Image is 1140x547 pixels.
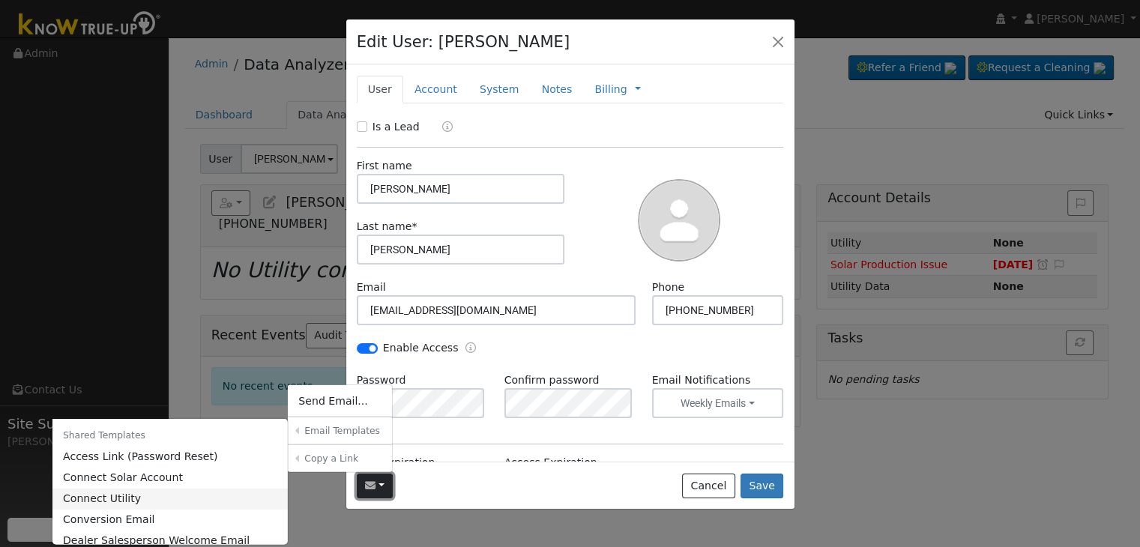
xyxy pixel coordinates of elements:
[357,372,406,388] label: Password
[357,76,403,103] a: User
[357,219,417,235] label: Last name
[357,279,386,295] label: Email
[504,372,600,388] label: Confirm password
[304,453,381,464] h6: Copy a Link
[373,119,420,135] label: Is a Lead
[304,426,381,437] h6: Email Templates
[52,424,289,446] h6: Shared Templates
[52,509,289,530] a: Conversion Email
[741,474,784,499] button: Save
[431,119,453,136] a: Lead
[299,450,392,467] a: Copy a Link
[504,455,597,471] label: Access Expiration
[52,446,289,467] a: Access Link (Password Reset)
[52,467,289,488] a: Connect Solar Account
[357,158,412,174] label: First name
[465,340,476,357] a: Enable Access
[357,455,435,471] label: Trial Expiration
[357,30,570,54] h4: Edit User: [PERSON_NAME]
[52,488,289,509] a: Connect Utility
[530,76,583,103] a: Notes
[652,372,784,388] label: Email Notifications
[682,474,735,499] button: Cancel
[468,76,531,103] a: System
[652,388,784,418] button: Weekly Emails
[383,340,459,356] label: Enable Access
[357,121,367,132] input: Is a Lead
[594,82,627,97] a: Billing
[652,279,685,295] label: Phone
[357,474,393,499] button: scottwhitley@msn.com
[411,220,417,232] span: Required
[299,423,392,439] a: Email Templates
[403,76,468,103] a: Account
[288,390,392,411] a: Send Email...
